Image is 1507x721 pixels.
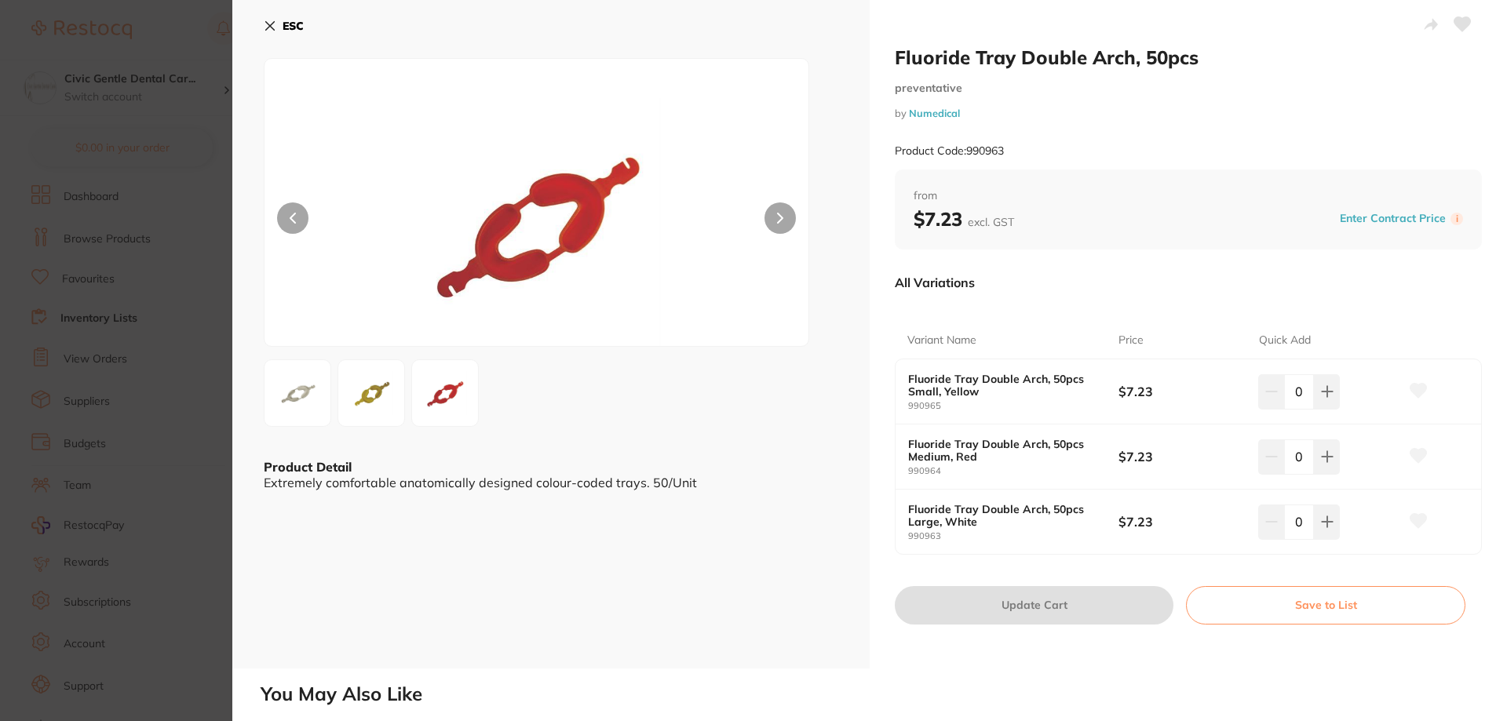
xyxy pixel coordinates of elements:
span: excl. GST [968,215,1014,229]
b: $7.23 [1118,513,1245,530]
small: 990964 [908,466,1118,476]
a: Numedical [909,107,960,119]
b: $7.23 [1118,448,1245,465]
b: Product Detail [264,459,352,475]
small: 990965 [908,401,1118,411]
h2: Fluoride Tray Double Arch, 50pcs [895,46,1482,69]
img: ZTEtanBn [417,365,473,421]
b: Fluoride Tray Double Arch, 50pcs Small, Yellow [908,373,1097,398]
b: $7.23 [914,207,1014,231]
img: NGUtanBn [269,365,326,421]
small: preventative [895,82,1482,95]
label: i [1450,213,1463,225]
img: ZjQtanBn [343,365,400,421]
p: Variant Name [907,333,976,348]
p: All Variations [895,275,975,290]
p: Price [1118,333,1144,348]
span: from [914,188,1463,204]
div: Extremely comfortable anatomically designed colour-coded trays. 50/Unit [264,475,838,490]
small: Product Code: 990963 [895,144,1004,158]
b: ESC [283,19,304,33]
b: Fluoride Tray Double Arch, 50pcs Large, White [908,503,1097,528]
small: 990963 [908,531,1118,541]
b: $7.23 [1118,383,1245,400]
img: ZTEtanBn [374,98,700,346]
button: Save to List [1186,586,1465,624]
h2: You May Also Like [261,683,1501,705]
button: Update Cart [895,586,1173,624]
button: Enter Contract Price [1335,211,1450,226]
button: ESC [264,13,304,39]
small: by [895,107,1482,119]
p: Quick Add [1259,333,1311,348]
b: Fluoride Tray Double Arch, 50pcs Medium, Red [908,438,1097,463]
